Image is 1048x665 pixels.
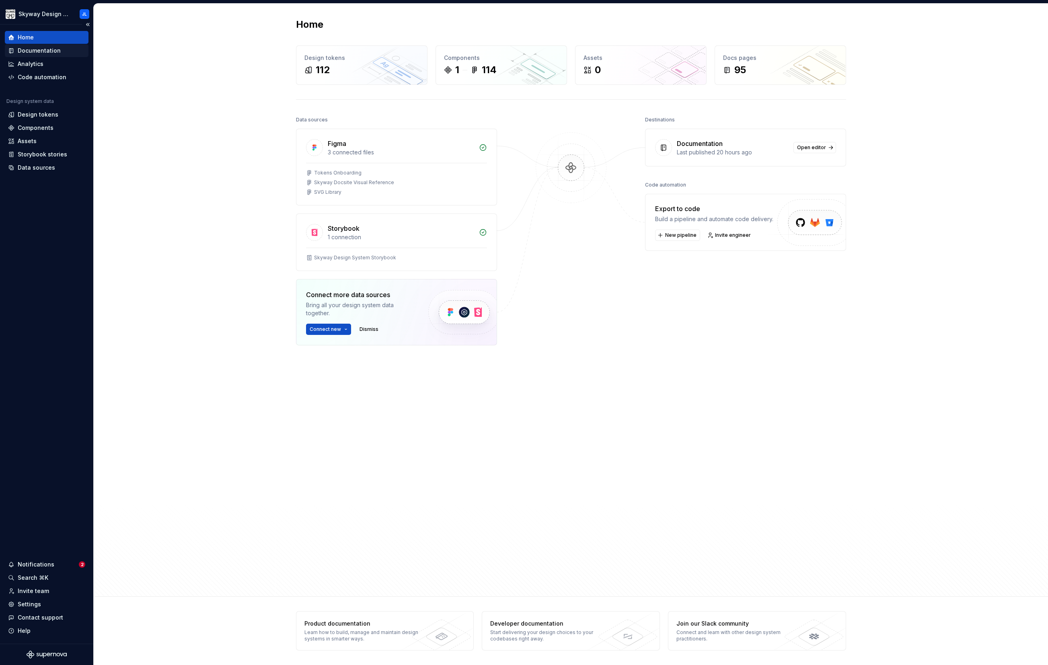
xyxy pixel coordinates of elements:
[314,255,396,261] div: Skyway Design System Storybook
[575,45,707,85] a: Assets0
[705,230,754,241] a: Invite engineer
[5,135,88,148] a: Assets
[645,179,686,191] div: Code automation
[655,230,700,241] button: New pipeline
[5,558,88,571] button: Notifications2
[304,54,419,62] div: Design tokens
[734,64,746,76] div: 95
[5,571,88,584] button: Search ⌘K
[5,624,88,637] button: Help
[444,54,559,62] div: Components
[18,614,63,622] div: Contact support
[18,560,54,569] div: Notifications
[6,9,15,19] img: 7d2f9795-fa08-4624-9490-5a3f7218a56a.png
[715,45,846,85] a: Docs pages95
[482,64,497,76] div: 114
[655,215,773,223] div: Build a pipeline and automate code delivery.
[18,137,37,145] div: Assets
[18,627,31,635] div: Help
[584,54,698,62] div: Assets
[5,161,88,174] a: Data sources
[356,324,382,335] button: Dismiss
[18,587,49,595] div: Invite team
[655,204,773,213] div: Export to code
[328,148,474,156] div: 3 connected files
[723,54,838,62] div: Docs pages
[668,611,846,651] a: Join our Slack communityConnect and learn with other design system practitioners.
[18,60,43,68] div: Analytics
[18,150,67,158] div: Storybook stories
[360,326,378,332] span: Dismiss
[676,629,793,642] div: Connect and learn with other design system practitioners.
[482,611,660,651] a: Developer documentationStart delivering your design choices to your codebases right away.
[665,232,697,238] span: New pipeline
[676,620,793,628] div: Join our Slack community
[715,232,751,238] span: Invite engineer
[677,139,723,148] div: Documentation
[27,651,67,659] svg: Supernova Logo
[5,611,88,624] button: Contact support
[490,629,607,642] div: Start delivering your design choices to your codebases right away.
[79,561,85,568] span: 2
[5,57,88,70] a: Analytics
[314,179,394,186] div: Skyway Docsite Visual Reference
[296,611,474,651] a: Product documentationLearn how to build, manage and maintain design systems in smarter ways.
[306,290,415,300] div: Connect more data sources
[310,326,341,332] span: Connect new
[316,64,330,76] div: 112
[5,598,88,611] a: Settings
[82,19,93,30] button: Collapse sidebar
[314,170,362,176] div: Tokens Onboarding
[18,47,61,55] div: Documentation
[306,324,351,335] button: Connect new
[2,5,92,23] button: Skyway Design SystemJL
[5,31,88,44] a: Home
[328,224,360,233] div: Storybook
[328,233,474,241] div: 1 connection
[296,45,427,85] a: Design tokens112
[797,144,826,151] span: Open editor
[5,71,88,84] a: Code automation
[296,129,497,205] a: Figma3 connected filesTokens OnboardingSkyway Docsite Visual ReferenceSVG Library
[18,124,53,132] div: Components
[5,585,88,597] a: Invite team
[18,73,66,81] div: Code automation
[18,10,70,18] div: Skyway Design System
[455,64,459,76] div: 1
[5,108,88,121] a: Design tokens
[296,18,323,31] h2: Home
[490,620,607,628] div: Developer documentation
[5,148,88,161] a: Storybook stories
[18,574,48,582] div: Search ⌘K
[5,44,88,57] a: Documentation
[677,148,789,156] div: Last published 20 hours ago
[306,301,415,317] div: Bring all your design system data together.
[304,629,421,642] div: Learn how to build, manage and maintain design systems in smarter ways.
[436,45,567,85] a: Components1114
[6,98,54,105] div: Design system data
[82,11,87,17] div: JL
[18,33,34,41] div: Home
[645,114,675,125] div: Destinations
[304,620,421,628] div: Product documentation
[595,64,601,76] div: 0
[296,114,328,125] div: Data sources
[314,189,341,195] div: SVG Library
[18,164,55,172] div: Data sources
[793,142,836,153] a: Open editor
[18,111,58,119] div: Design tokens
[5,121,88,134] a: Components
[328,139,346,148] div: Figma
[18,600,41,608] div: Settings
[296,213,497,271] a: Storybook1 connectionSkyway Design System Storybook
